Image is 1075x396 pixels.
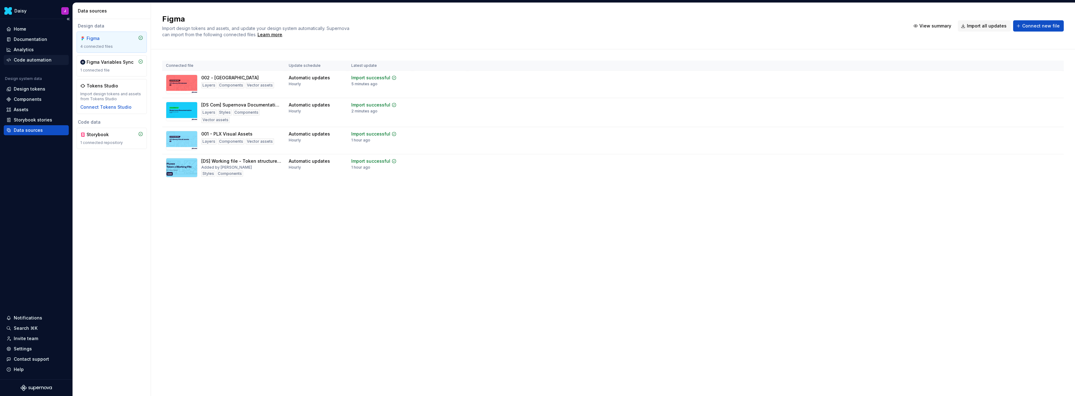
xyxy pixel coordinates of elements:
th: Latest update [347,61,412,71]
span: Import design tokens and assets, and update your design system automatically. Supernova can impor... [162,26,351,37]
div: Import successful [351,75,390,81]
div: Layers [201,138,217,145]
svg: Supernova Logo [21,385,52,391]
div: Tokens Studio [87,83,118,89]
span: Import all updates [967,23,1007,29]
a: Components [4,94,69,104]
div: Daisy [14,8,27,14]
th: Connected file [162,61,285,71]
div: Components [14,96,42,102]
div: Components [233,109,260,116]
div: Layers [201,109,217,116]
div: 002 - [GEOGRAPHIC_DATA] [201,75,259,81]
div: Styles [201,171,215,177]
a: Code automation [4,55,69,65]
button: Connect new file [1013,20,1064,32]
div: Hourly [289,109,301,114]
div: Code data [77,119,147,125]
a: Design tokens [4,84,69,94]
div: 4 connected files [80,44,143,49]
div: Added by [PERSON_NAME] [201,165,252,170]
div: Import successful [351,158,390,164]
div: Data sources [78,8,148,14]
div: Layers [201,82,217,88]
div: Vector assets [201,117,230,123]
div: Automatic updates [289,102,330,108]
div: Storybook [87,131,117,138]
a: Figma Variables Sync1 connected file [77,55,147,77]
a: Learn more [257,32,282,38]
div: Vector assets [246,82,274,88]
div: Notifications [14,315,42,321]
div: Styles [218,109,232,116]
a: Settings [4,344,69,354]
div: Import successful [351,102,390,108]
div: 1 hour ago [351,138,370,143]
div: 1 hour ago [351,165,370,170]
div: 5 minutes ago [351,82,377,87]
button: Search ⌘K [4,323,69,333]
div: Documentation [14,36,47,42]
button: Contact support [4,354,69,364]
div: Data sources [14,127,43,133]
span: . [257,32,283,37]
div: Storybook stories [14,117,52,123]
div: Vector assets [246,138,274,145]
div: 001 - PLX Visual Assets [201,131,252,137]
a: Assets [4,105,69,115]
a: Invite team [4,334,69,344]
div: Home [14,26,26,32]
button: View summary [910,20,955,32]
div: Hourly [289,165,301,170]
div: Search ⌘K [14,325,37,331]
div: [DS Com] Supernova Documentation [2025 Pluxee] [201,102,281,108]
div: Components [217,171,243,177]
th: Update schedule [285,61,347,71]
div: Figma Variables Sync [87,59,133,65]
div: Design tokens [14,86,45,92]
div: J [64,8,66,13]
div: Settings [14,346,32,352]
a: Home [4,24,69,34]
div: Figma [87,35,117,42]
div: Hourly [289,138,301,143]
a: Storybook1 connected repository [77,128,147,149]
a: Figma4 connected files [77,32,147,53]
div: [DS] Working file - Token structure (v0) [201,158,281,164]
span: Connect new file [1022,23,1060,29]
div: Hourly [289,82,301,87]
a: Tokens StudioImport design tokens and assets from Tokens StudioConnect Tokens Studio [77,79,147,114]
div: Code automation [14,57,52,63]
div: Assets [14,106,28,113]
button: Connect Tokens Studio [80,104,132,110]
div: 1 connected file [80,68,143,73]
button: Help [4,364,69,374]
div: Invite team [14,335,38,342]
button: Notifications [4,313,69,323]
div: Design system data [5,76,42,81]
div: Components [218,82,244,88]
div: Import successful [351,131,390,137]
button: Collapse sidebar [64,15,72,23]
h2: Figma [162,14,903,24]
a: Data sources [4,125,69,135]
span: View summary [919,23,951,29]
div: Import design tokens and assets from Tokens Studio [80,92,143,101]
div: Components [218,138,244,145]
div: Automatic updates [289,158,330,164]
div: Automatic updates [289,131,330,137]
a: Analytics [4,45,69,55]
div: 1 connected repository [80,140,143,145]
button: DaisyJ [1,4,71,17]
img: 8442b5b3-d95e-456d-8131-d61e917d6403.png [4,7,12,15]
div: Design data [77,23,147,29]
div: Contact support [14,356,49,362]
a: Storybook stories [4,115,69,125]
div: Analytics [14,47,34,53]
div: 2 minutes ago [351,109,377,114]
a: Documentation [4,34,69,44]
div: Help [14,366,24,373]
